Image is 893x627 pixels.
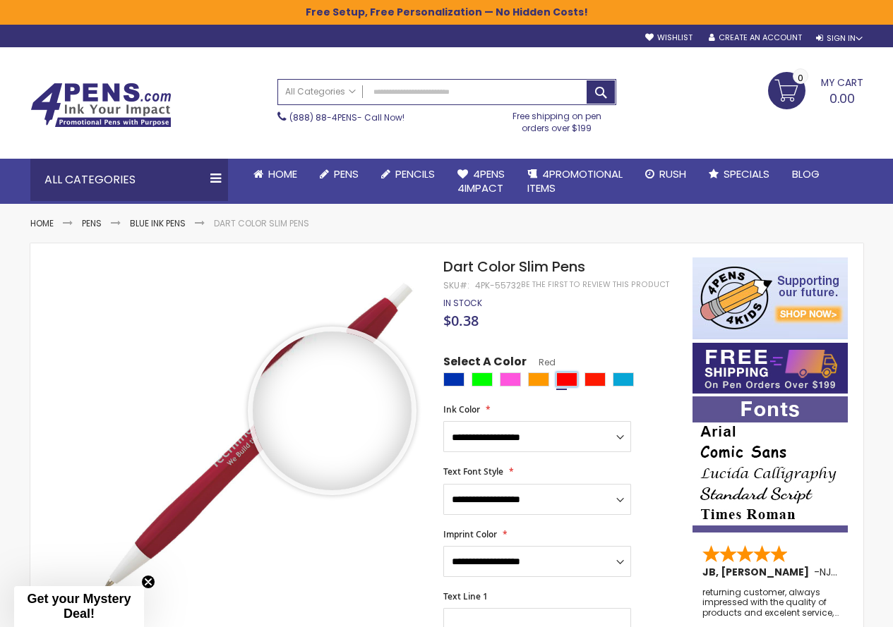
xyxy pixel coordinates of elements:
[634,159,697,190] a: Rush
[500,372,521,386] div: Pink
[285,86,356,97] span: All Categories
[724,166,769,181] span: Specials
[472,372,493,386] div: Lime Green
[697,159,781,190] a: Specials
[820,565,837,579] span: NJ
[693,343,848,394] img: Free shipping on orders over $199
[792,166,820,181] span: Blog
[443,372,465,386] div: Blue
[308,159,370,190] a: Pens
[30,159,228,201] div: All Categories
[334,166,359,181] span: Pens
[443,297,482,309] span: In stock
[370,159,446,190] a: Pencils
[702,565,814,579] span: JB, [PERSON_NAME]
[82,217,102,229] a: Pens
[693,396,848,532] img: font-personalization-examples
[443,279,469,291] strong: SKU
[289,111,404,123] span: - Call Now!
[829,90,855,107] span: 0.00
[102,278,425,600] img: dart-color-slim-pens-red_1_1.jpeg
[709,32,802,43] a: Create an Account
[443,298,482,309] div: Availability
[613,372,634,386] div: Turquoise
[528,372,549,386] div: Orange
[242,159,308,190] a: Home
[816,33,863,44] div: Sign In
[27,592,131,621] span: Get your Mystery Deal!
[443,257,585,276] span: Dart Color Slim Pens
[527,166,623,195] span: 4PROMOTIONAL ITEMS
[768,72,863,107] a: 0.00 0
[130,217,186,229] a: Blue ink Pens
[443,311,479,330] span: $0.38
[443,403,480,415] span: Ink Color
[527,356,556,368] span: Red
[475,280,521,291] div: 4pk-55732
[693,257,848,339] img: 4pens 4 kids
[556,372,577,386] div: Red
[645,32,693,43] a: Wishlist
[443,465,503,477] span: Text Font Style
[30,217,54,229] a: Home
[702,588,839,618] div: returning customer, always impressed with the quality of products and excelent service, will retu...
[443,528,497,540] span: Imprint Color
[443,354,527,373] span: Select A Color
[268,166,297,181] span: Home
[141,575,155,589] button: Close teaser
[498,105,616,133] div: Free shipping on pen orders over $199
[457,166,505,195] span: 4Pens 4impact
[446,159,516,205] a: 4Pens4impact
[289,111,357,123] a: (888) 88-4PENS
[781,159,831,190] a: Blog
[30,83,172,128] img: 4Pens Custom Pens and Promotional Products
[443,590,488,602] span: Text Line 1
[395,166,435,181] span: Pencils
[521,279,669,290] a: Be the first to review this product
[516,159,634,205] a: 4PROMOTIONALITEMS
[585,372,606,386] div: Bright Red
[659,166,686,181] span: Rush
[278,80,363,103] a: All Categories
[14,586,144,627] div: Get your Mystery Deal!Close teaser
[798,71,803,85] span: 0
[214,218,309,229] li: Dart Color Slim Pens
